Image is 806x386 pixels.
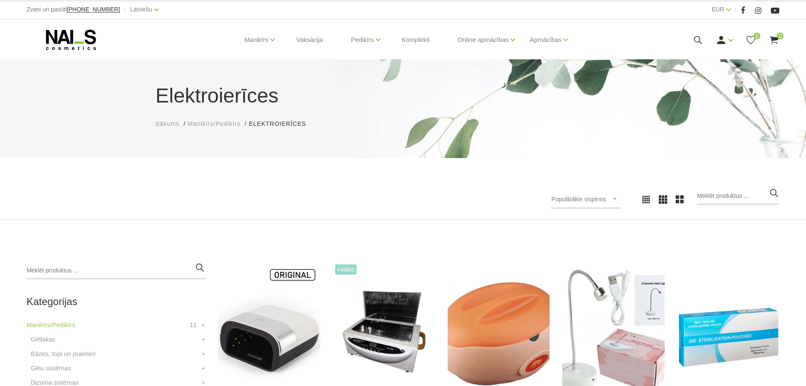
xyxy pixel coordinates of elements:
[31,363,71,373] a: Gēlu sistēmas
[551,196,606,203] span: Populārākie vispirms
[188,120,240,127] span: Manikīrs/Pedikīrs
[769,35,779,45] a: 0
[777,33,784,39] span: 0
[130,4,152,14] a: Latviešu
[735,4,737,15] span: |
[201,334,205,344] a: +
[201,320,205,330] a: +
[395,19,437,60] a: Komplekti
[201,363,205,373] a: +
[188,119,240,128] a: Manikīrs/Pedikīrs
[156,81,651,111] h1: Elektroierīces
[31,349,96,359] a: Bāzes, topi un praimeri
[27,262,205,279] input: Meklēt produktus ...
[245,23,269,57] a: Manikīrs
[745,35,756,45] a: 0
[697,188,779,205] input: Meklēt produktus ...
[530,23,561,57] a: Apmācības
[335,264,357,275] span: +Video
[754,33,760,39] span: 0
[289,19,330,60] a: Vaksācija
[156,119,180,128] a: Sākums
[190,320,197,330] span: 11
[249,119,314,128] li: Elektroierīces
[201,349,205,359] a: +
[27,296,205,307] h2: Kategorijas
[31,334,55,344] a: Gēllakas
[156,120,180,127] span: Sākums
[124,4,126,15] span: |
[712,4,724,14] a: EUR
[27,4,120,15] div: Zvani un pasūti
[27,320,75,330] a: Manikīrs/Pedikīrs
[351,23,374,57] a: Pedikīrs
[67,6,120,13] a: [PHONE_NUMBER]
[457,23,509,57] a: Online apmācības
